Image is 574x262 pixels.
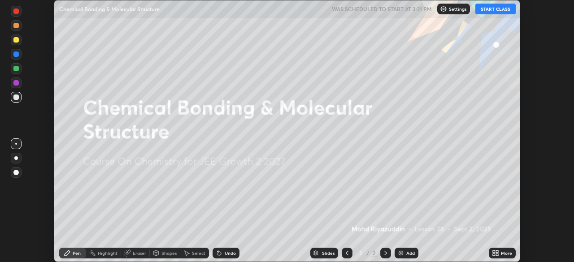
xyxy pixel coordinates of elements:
div: / [367,250,370,256]
p: Settings [449,7,466,11]
button: START CLASS [475,4,516,14]
div: Slides [322,251,335,255]
div: 2 [371,249,377,257]
div: Eraser [133,251,146,255]
p: Chemical Bonding & Molecular Structure [59,5,160,13]
div: More [501,251,512,255]
div: Pen [73,251,81,255]
div: Shapes [161,251,177,255]
div: 2 [356,250,365,256]
div: Select [192,251,205,255]
img: class-settings-icons [440,5,447,13]
h5: WAS SCHEDULED TO START AT 3:21 PM [332,5,432,13]
div: Highlight [98,251,117,255]
div: Add [406,251,415,255]
div: Undo [225,251,236,255]
img: add-slide-button [397,249,404,257]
